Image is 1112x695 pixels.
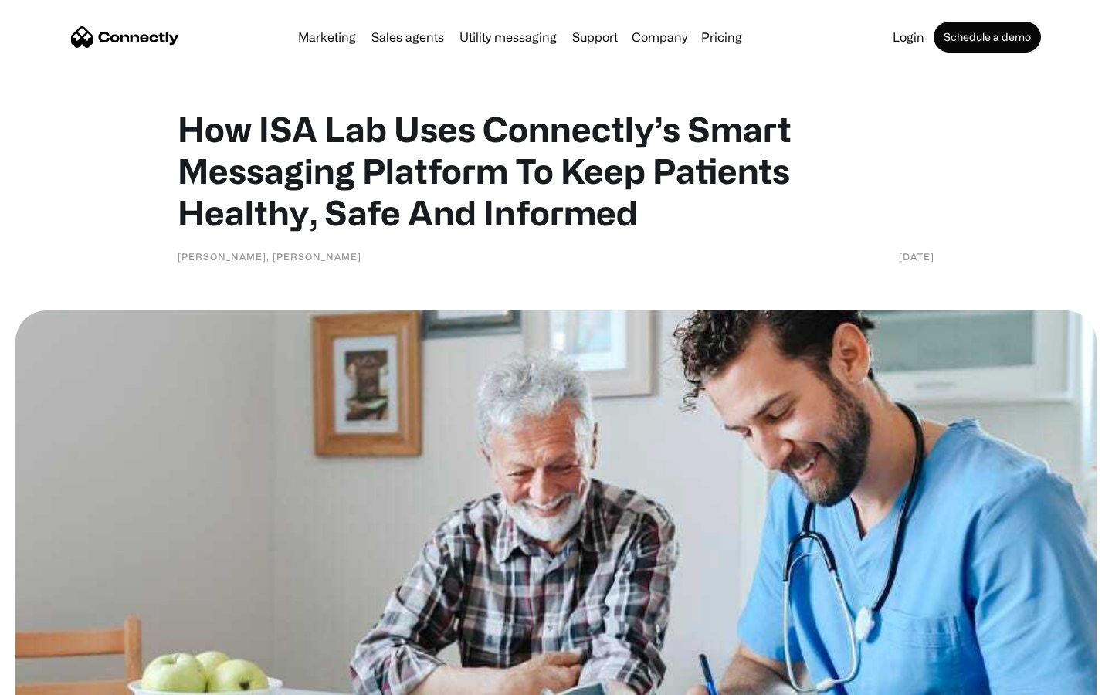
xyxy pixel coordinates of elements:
[178,249,361,264] div: [PERSON_NAME], [PERSON_NAME]
[178,108,934,233] h1: How ISA Lab Uses Connectly’s Smart Messaging Platform To Keep Patients Healthy, Safe And Informed
[365,31,450,43] a: Sales agents
[453,31,563,43] a: Utility messaging
[899,249,934,264] div: [DATE]
[292,31,362,43] a: Marketing
[934,22,1041,53] a: Schedule a demo
[695,31,748,43] a: Pricing
[31,668,93,690] ul: Language list
[15,668,93,690] aside: Language selected: English
[566,31,624,43] a: Support
[632,26,687,48] div: Company
[887,31,931,43] a: Login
